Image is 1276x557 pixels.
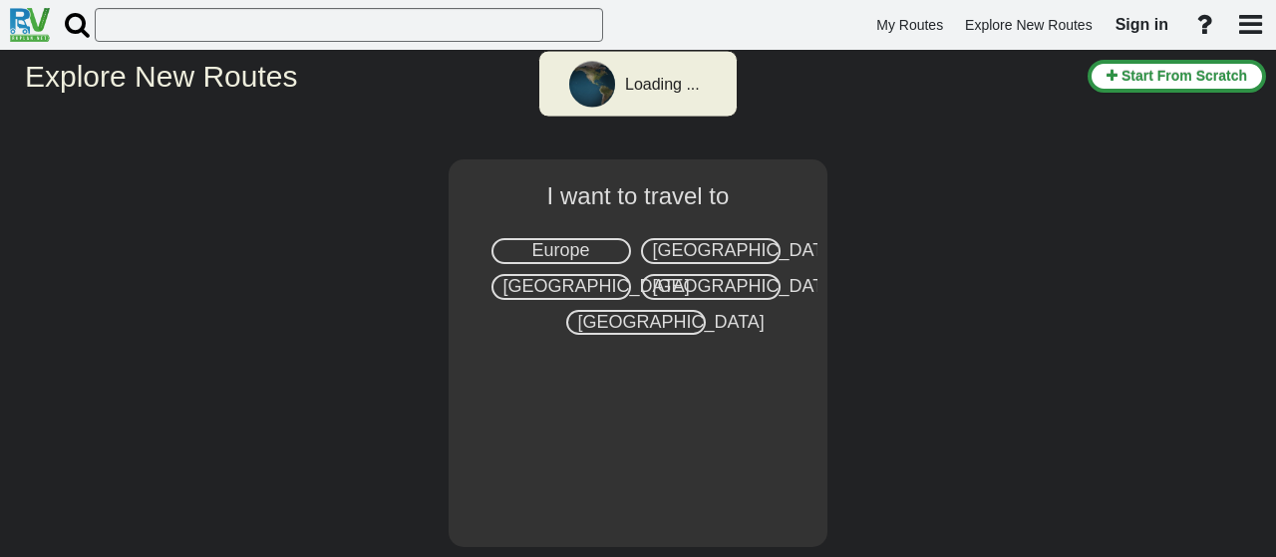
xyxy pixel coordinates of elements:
[641,238,781,264] div: [GEOGRAPHIC_DATA]
[965,17,1093,33] span: Explore New Routes
[25,60,1073,93] h2: Explore New Routes
[491,238,631,264] div: Europe
[531,240,589,260] span: Europe
[1107,4,1177,46] a: Sign in
[1116,16,1168,33] span: Sign in
[491,274,631,300] div: [GEOGRAPHIC_DATA]
[641,274,781,300] div: [GEOGRAPHIC_DATA]
[566,310,706,336] div: [GEOGRAPHIC_DATA]
[1121,68,1247,84] span: Start From Scratch
[867,6,952,45] a: My Routes
[956,6,1102,45] a: Explore New Routes
[547,182,730,209] span: I want to travel to
[653,240,839,260] span: [GEOGRAPHIC_DATA]
[1088,60,1266,93] button: Start From Scratch
[653,276,839,296] span: [GEOGRAPHIC_DATA]
[876,17,943,33] span: My Routes
[578,312,765,332] span: [GEOGRAPHIC_DATA]
[10,8,50,42] img: RvPlanetLogo.png
[503,276,690,296] span: [GEOGRAPHIC_DATA]
[625,74,700,97] div: Loading ...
